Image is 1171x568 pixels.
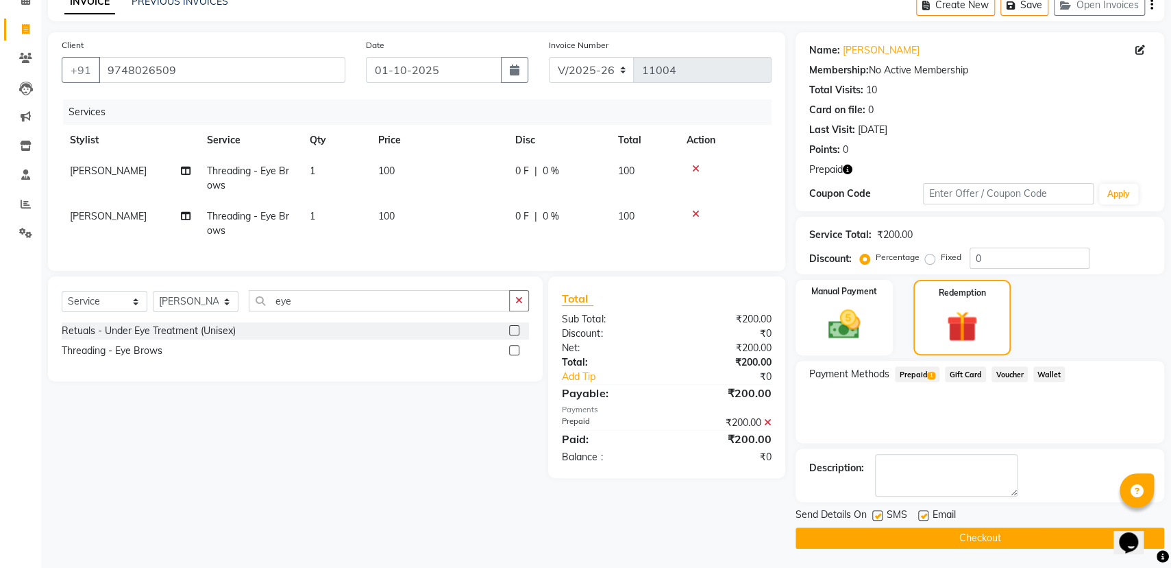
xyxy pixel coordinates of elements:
span: Total [562,292,593,306]
label: Date [366,39,384,51]
span: 0 F [515,164,529,178]
label: Fixed [941,251,961,263]
div: Total: [552,355,667,370]
button: +91 [62,57,100,83]
div: 0 [868,103,874,117]
iframe: chat widget [1113,513,1157,554]
th: Service [199,125,301,156]
div: Prepaid [552,416,667,430]
div: Last Visit: [809,123,855,137]
div: Points: [809,143,840,157]
input: Search or Scan [249,290,510,311]
div: ₹0 [686,370,782,384]
span: | [534,209,537,224]
div: Threading - Eye Brows [62,344,162,358]
div: Total Visits: [809,83,863,97]
div: ₹200.00 [667,355,782,370]
div: No Active Membership [809,63,1150,78]
div: ₹200.00 [667,431,782,447]
span: Prepaid [809,163,843,177]
th: Action [678,125,772,156]
div: Net: [552,341,667,355]
div: ₹0 [667,327,782,341]
span: 100 [378,210,395,222]
input: Search by Name/Mobile/Email/Code [99,57,345,83]
span: Threading - Eye Brows [207,165,289,191]
div: Name: [809,43,840,58]
span: Payment Methods [809,367,889,381]
div: Discount: [552,327,667,341]
div: Paid: [552,431,667,447]
label: Percentage [876,251,920,263]
div: ₹200.00 [667,312,782,327]
div: Sub Total: [552,312,667,327]
span: Voucher [991,366,1028,382]
div: ₹200.00 [877,228,913,242]
div: Payable: [552,385,667,401]
th: Stylist [62,125,199,156]
img: _gift.svg [937,307,987,346]
span: 0 % [543,209,559,224]
label: Redemption [938,287,985,299]
th: Total [610,125,678,156]
div: Retuals - Under Eye Treatment (Unisex) [62,324,236,338]
a: [PERSON_NAME] [843,43,920,58]
span: [PERSON_NAME] [70,165,147,177]
span: SMS [887,508,907,525]
span: Send Details On [796,508,867,525]
div: Discount: [809,252,852,266]
span: Threading - Eye Brows [207,210,289,237]
a: Add Tip [552,370,686,384]
div: Balance : [552,450,667,464]
div: 10 [866,83,877,97]
img: _cash.svg [818,306,870,343]
span: 1 [310,165,315,177]
label: Manual Payment [811,285,877,298]
div: ₹200.00 [667,341,782,355]
div: Card on file: [809,103,865,117]
div: Coupon Code [809,187,923,201]
div: Services [63,99,782,125]
div: Service Total: [809,228,872,242]
span: Email [933,508,956,525]
span: 0 % [543,164,559,178]
span: Prepaid [895,366,939,382]
span: 100 [618,165,634,177]
div: [DATE] [858,123,887,137]
span: Gift Card [945,366,986,382]
th: Qty [301,125,370,156]
th: Disc [507,125,610,156]
th: Price [370,125,507,156]
div: ₹0 [667,450,782,464]
div: Payments [562,404,772,416]
div: Description: [809,461,864,475]
button: Checkout [796,528,1164,549]
div: ₹200.00 [667,385,782,401]
span: 100 [378,165,395,177]
label: Invoice Number [549,39,608,51]
span: 0 F [515,209,529,224]
span: 1 [927,372,935,380]
span: | [534,164,537,178]
span: [PERSON_NAME] [70,210,147,222]
input: Enter Offer / Coupon Code [923,183,1094,204]
span: Wallet [1033,366,1065,382]
span: 1 [310,210,315,222]
div: 0 [843,143,848,157]
label: Client [62,39,84,51]
button: Apply [1099,184,1138,204]
div: Membership: [809,63,869,78]
div: ₹200.00 [667,416,782,430]
span: 100 [618,210,634,222]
